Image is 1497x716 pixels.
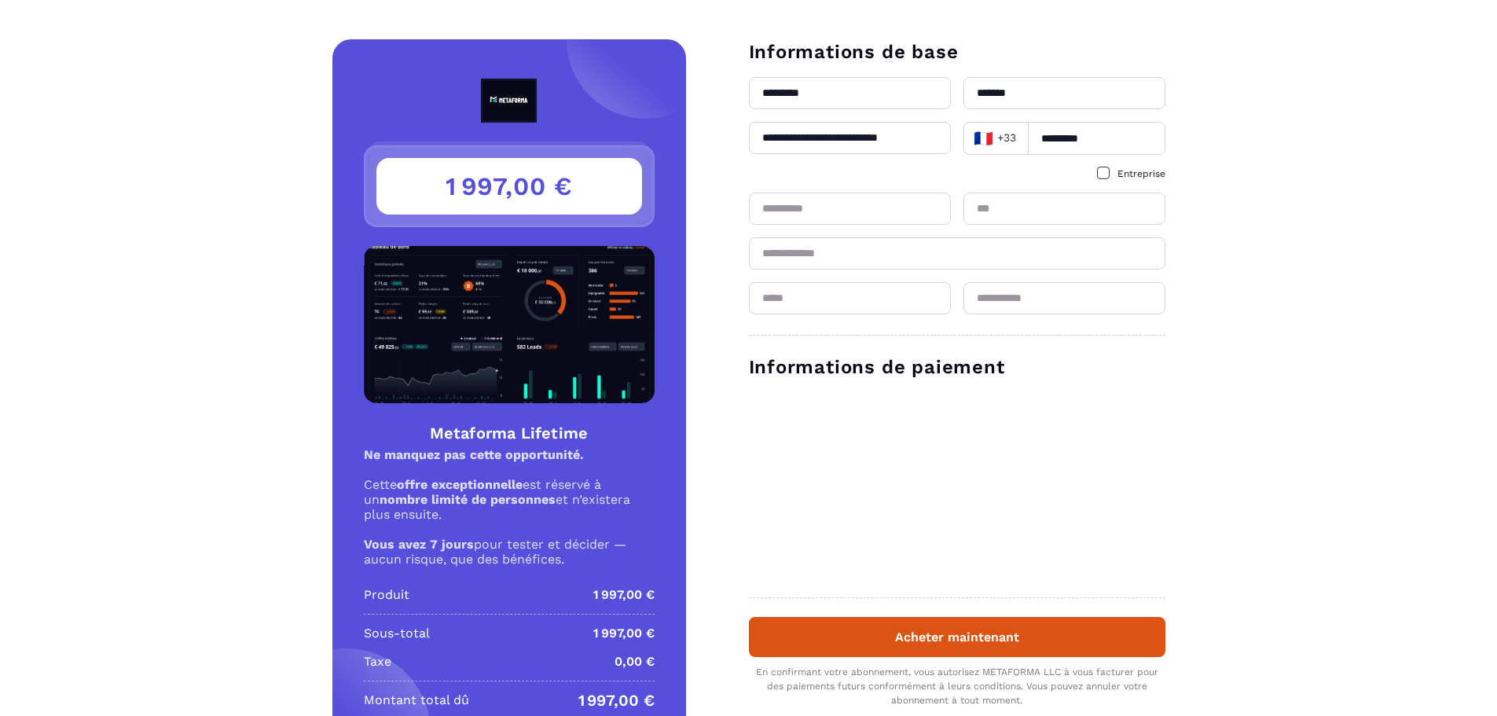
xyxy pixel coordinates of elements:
p: 1 997,00 € [578,691,655,710]
div: En confirmant votre abonnement, vous autorisez METAFORMA LLC à vous facturer pour des paiements f... [749,665,1165,707]
p: 1 997,00 € [593,624,655,643]
iframe: Cadre de saisie sécurisé pour le paiement [746,389,1169,582]
span: 🇫🇷 [974,127,993,149]
p: 1 997,00 € [593,586,655,604]
span: +33 [973,127,1017,149]
span: Entreprise [1117,168,1165,179]
input: Search for option [1020,127,1022,150]
div: Search for option [963,122,1028,155]
h3: Informations de paiement [749,354,1165,380]
h4: Metaforma Lifetime [364,422,655,444]
strong: Ne manquez pas cette opportunité. [364,447,584,462]
img: logo [445,79,574,123]
button: Acheter maintenant [749,617,1165,657]
p: Sous-total [364,624,430,643]
p: Produit [364,586,409,604]
p: 0,00 € [615,652,655,671]
h3: 1 997,00 € [376,158,642,215]
p: pour tester et décider — aucun risque, que des bénéfices. [364,537,655,567]
img: Product Image [364,246,655,403]
h3: Informations de base [749,39,1165,64]
strong: Vous avez 7 jours [364,537,474,552]
strong: nombre limité de personnes [380,492,556,507]
strong: offre exceptionnelle [397,477,523,492]
p: Cette est réservé à un et n’existera plus ensuite. [364,477,655,522]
